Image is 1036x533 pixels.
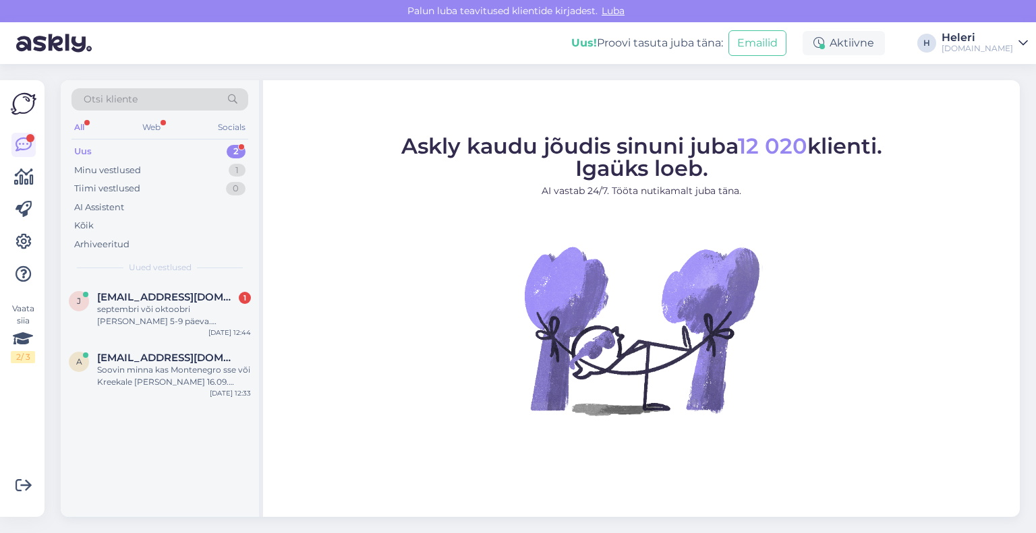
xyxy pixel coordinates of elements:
[97,303,251,327] div: septembri või oktoobri [PERSON_NAME] 5-9 päeva. kuupäevad alates 18-05
[74,219,94,232] div: Kõik
[74,182,140,195] div: Tiimi vestlused
[239,292,251,304] div: 1
[11,303,35,363] div: Vaata siia
[917,34,936,53] div: H
[97,291,237,303] span: jan.sinkejev@live.com
[571,36,597,49] b: Uus!
[84,92,138,106] span: Otsi kliente
[74,145,92,158] div: Uus
[74,238,129,251] div: Arhiveeritud
[728,30,786,56] button: Emailid
[97,352,237,364] span: ange@digesto.ee
[803,31,885,55] div: Aktiivne
[571,35,723,51] div: Proovi tasuta juba täna:
[71,119,87,136] div: All
[942,43,1013,54] div: [DOMAIN_NAME]
[140,119,163,136] div: Web
[226,182,246,195] div: 0
[401,133,882,181] span: Askly kaudu jõudis sinuni juba klienti. Igaüks loeb.
[227,145,246,158] div: 2
[77,296,81,306] span: j
[598,5,629,17] span: Luba
[11,351,35,363] div: 2 / 3
[215,119,248,136] div: Socials
[210,388,251,398] div: [DATE] 12:33
[942,32,1028,54] a: Heleri[DOMAIN_NAME]
[129,261,192,274] span: Uued vestlused
[97,364,251,388] div: Soovin minna kas Montenegro sse või Kreekale [PERSON_NAME] 16.09. Reisib 1 inimene
[520,209,763,451] img: No Chat active
[76,356,82,367] span: a
[74,164,141,177] div: Minu vestlused
[401,184,882,198] p: AI vastab 24/7. Tööta nutikamalt juba täna.
[738,133,807,159] span: 12 020
[229,164,246,177] div: 1
[74,201,124,214] div: AI Assistent
[11,91,36,117] img: Askly Logo
[208,327,251,338] div: [DATE] 12:44
[942,32,1013,43] div: Heleri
